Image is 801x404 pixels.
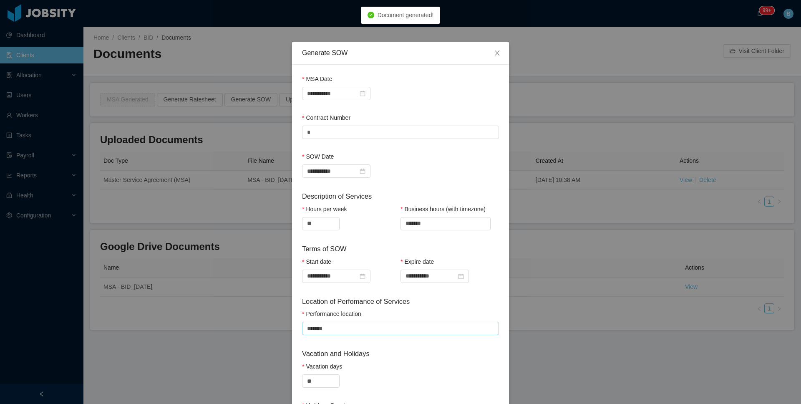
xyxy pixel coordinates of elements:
div: Generate SOW [302,48,499,58]
label: Hours per week [302,206,347,212]
span: Document generated! [378,12,434,18]
input: Performance location [302,322,499,335]
label: Start date [302,258,331,265]
i: icon: close [494,50,501,56]
label: Expire date [400,258,434,265]
h3: Vacation and Holidays [302,348,499,359]
i: icon: calendar [458,273,464,279]
label: Business hours (with timezone) [400,206,486,212]
i: icon: calendar [360,273,365,279]
i: icon: calendar [360,91,365,96]
label: Vacation days [302,363,342,370]
h3: Location of Perfomance of Services [302,296,499,307]
input: Hours per week [302,217,339,230]
input: Vacation days [302,375,339,387]
input: Contract Number [302,126,499,139]
input: Business hours (with timezone) [400,217,491,230]
label: Contract Number [302,114,350,121]
i: icon: calendar [360,168,365,174]
label: SOW Date [302,153,334,160]
i: icon: check-circle [368,12,374,18]
button: Close [486,42,509,65]
label: Performance location [302,311,361,317]
label: MSA Date [302,76,332,82]
h3: Description of Services [302,191,499,202]
h3: Terms of SOW [302,244,499,254]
